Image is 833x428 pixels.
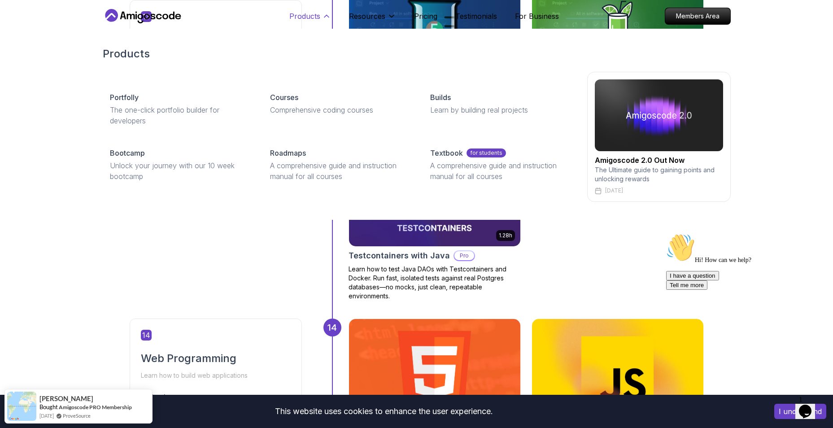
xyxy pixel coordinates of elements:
button: Products [289,11,331,29]
span: [DATE] [39,412,54,419]
p: Members Area [665,8,730,24]
button: I have a question [4,41,57,51]
a: RoadmapsA comprehensive guide and instruction manual for all courses [263,140,416,189]
a: CoursesComprehensive coding courses [263,85,416,122]
button: Tell me more [4,51,45,60]
h2: Amigoscode 2.0 Out Now [595,155,723,166]
a: Pricing [414,11,437,22]
img: :wave: [4,4,32,32]
a: Testcontainers with Java card1.28hNEWTestcontainers with JavaProLearn how to test Java DAOs with ... [349,139,521,301]
p: [DATE] [605,187,623,194]
div: This website uses cookies to enhance the user experience. [7,402,761,421]
p: Pro [454,251,474,260]
p: Learn how to test Java DAOs with Testcontainers and Docker. Run fast, isolated tests against real... [349,265,521,301]
span: 14 [141,330,152,341]
p: Learn by building real projects [430,105,569,115]
img: amigoscode 2.0 [595,79,723,151]
a: Textbookfor studentsA comprehensive guide and instruction manual for all courses [423,140,576,189]
p: Builds [430,92,451,103]
p: Textbook [430,148,463,158]
p: Roadmaps [270,148,306,158]
a: amigoscode 2.0Amigoscode 2.0 Out NowThe Ultimate guide to gaining points and unlocking rewards[DATE] [587,72,731,202]
p: beginner [152,393,180,402]
p: Unlock your journey with our 10 week bootcamp [110,160,249,182]
iframe: chat widget [663,230,824,388]
p: Products [289,11,320,22]
img: Javascript for Beginners card [532,319,703,426]
div: 👋Hi! How can we help?I have a questionTell me more [4,4,165,60]
p: Portfolly [110,92,139,103]
a: BootcampUnlock your journey with our 10 week bootcamp [103,140,256,189]
p: Comprehensive coding courses [270,105,409,115]
h2: Web Programming [141,351,291,366]
a: Amigoscode PRO Membership [59,404,132,411]
a: PortfollyThe one-click portfolio builder for developers [103,85,256,133]
h2: Testcontainers with Java [349,249,450,262]
div: 14 [323,319,341,336]
p: Learn how to build web applications [141,369,291,382]
p: The one-click portfolio builder for developers [110,105,249,126]
p: A comprehensive guide and instruction manual for all courses [430,160,569,182]
img: provesource social proof notification image [7,392,36,421]
p: for students [467,148,506,157]
a: Testimonials [455,11,497,22]
a: For Business [515,11,559,22]
h2: Products [103,47,731,61]
p: Bootcamp [110,148,145,158]
p: The Ultimate guide to gaining points and unlocking rewards [595,166,723,183]
span: [PERSON_NAME] [39,395,93,402]
p: 1.28h [499,232,512,239]
a: Members Area [665,8,731,25]
img: HTML Essentials card [349,319,520,426]
a: BuildsLearn by building real projects [423,85,576,122]
iframe: chat widget [795,392,824,419]
span: Hi! How can we help? [4,27,89,34]
p: Courses [270,92,298,103]
button: Accept cookies [774,404,826,419]
p: A comprehensive guide and instruction manual for all courses [270,160,409,182]
button: Resources [349,11,396,29]
p: Resources [349,11,385,22]
a: ProveSource [63,412,91,419]
span: Bought [39,403,58,411]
